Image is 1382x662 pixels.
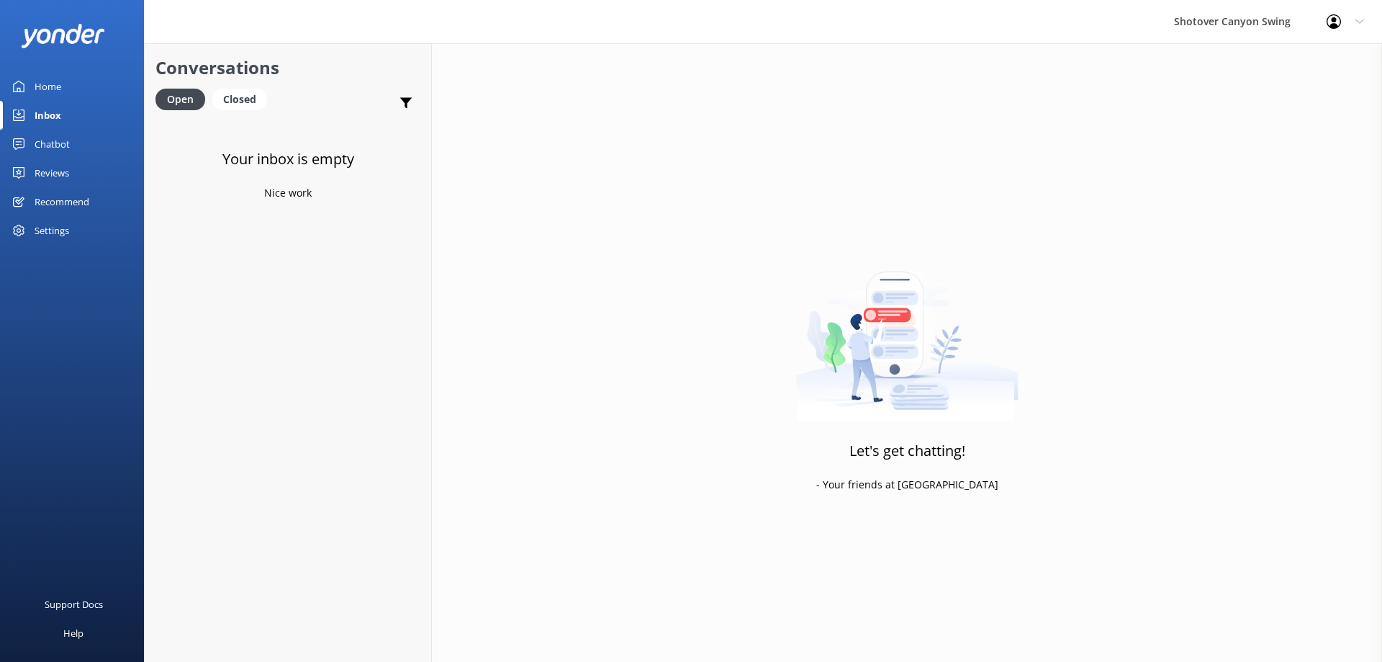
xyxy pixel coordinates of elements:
[35,216,69,245] div: Settings
[816,477,998,493] p: - Your friends at [GEOGRAPHIC_DATA]
[849,439,965,462] h3: Let's get chatting!
[796,241,1019,421] img: artwork of a man stealing a conversation from at giant smartphone
[22,24,104,48] img: yonder-white-logo.png
[35,158,69,187] div: Reviews
[35,130,70,158] div: Chatbot
[155,89,205,110] div: Open
[35,187,89,216] div: Recommend
[45,590,103,619] div: Support Docs
[63,619,83,648] div: Help
[35,101,61,130] div: Inbox
[264,185,312,201] p: Nice work
[155,91,212,107] a: Open
[155,54,420,81] h2: Conversations
[222,148,354,171] h3: Your inbox is empty
[212,91,274,107] a: Closed
[212,89,267,110] div: Closed
[35,72,61,101] div: Home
